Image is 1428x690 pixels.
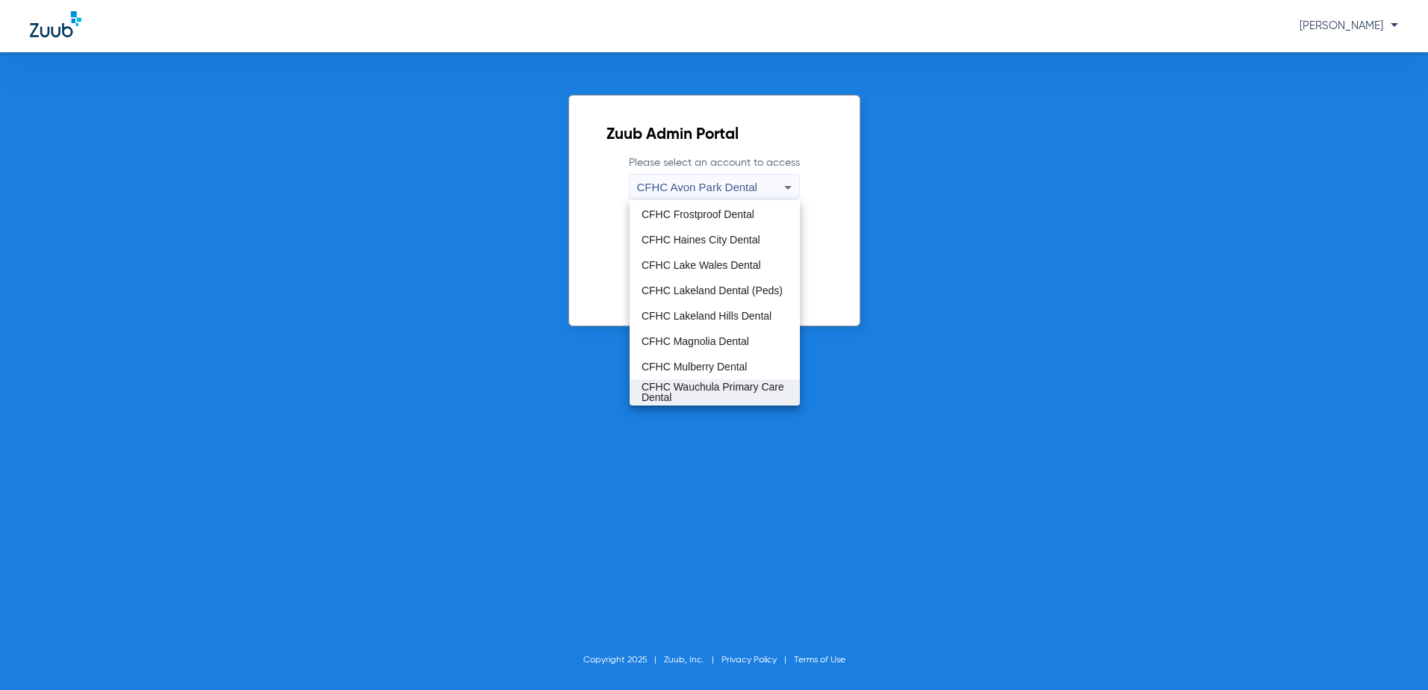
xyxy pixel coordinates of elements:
span: CFHC Frostproof Dental [642,209,754,220]
span: CFHC Haines City Dental [642,234,760,245]
span: CFHC Magnolia Dental [642,336,749,346]
span: CFHC Wauchula Primary Care Dental [642,382,788,402]
span: CFHC Lakeland Hills Dental [642,311,772,321]
span: CFHC Mulberry Dental [642,361,748,372]
iframe: Chat Widget [1353,618,1428,690]
span: CFHC Lake Wales Dental [642,260,761,270]
span: CFHC Lakeland Dental (Peds) [642,285,783,296]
